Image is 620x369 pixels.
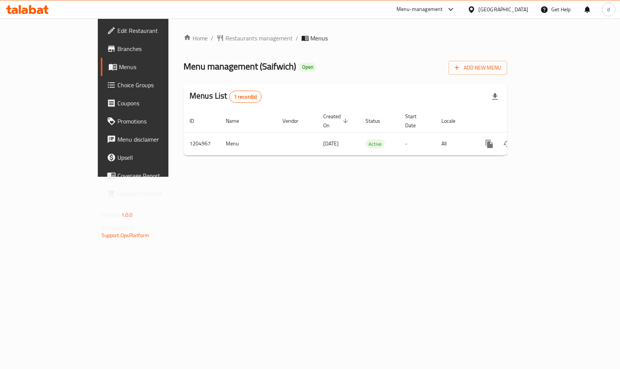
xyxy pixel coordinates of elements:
[323,112,350,130] span: Created On
[101,76,201,94] a: Choice Groups
[399,132,435,155] td: -
[101,40,201,58] a: Branches
[190,116,204,125] span: ID
[121,210,133,220] span: 1.0.0
[102,210,120,220] span: Version:
[117,135,195,144] span: Menu disclaimer
[101,148,201,167] a: Upsell
[225,34,293,43] span: Restaurants management
[299,64,316,70] span: Open
[117,26,195,35] span: Edit Restaurant
[607,5,610,14] span: d
[101,185,201,203] a: Grocery Checklist
[323,139,339,148] span: [DATE]
[184,110,559,156] table: enhanced table
[184,132,220,155] td: 1204967
[117,99,195,108] span: Coupons
[486,88,504,106] div: Export file
[117,117,195,126] span: Promotions
[282,116,308,125] span: Vendor
[229,91,262,103] div: Total records count
[405,112,426,130] span: Start Date
[310,34,328,43] span: Menus
[101,94,201,112] a: Coupons
[396,5,443,14] div: Menu-management
[498,135,517,153] button: Change Status
[117,44,195,53] span: Branches
[184,34,507,43] nav: breadcrumb
[117,171,195,180] span: Coverage Report
[102,223,136,233] span: Get support on:
[211,34,213,43] li: /
[226,116,249,125] span: Name
[220,132,276,155] td: Menu
[366,116,390,125] span: Status
[101,58,201,76] a: Menus
[474,110,559,133] th: Actions
[366,139,385,148] div: Active
[441,116,465,125] span: Locale
[101,130,201,148] a: Menu disclaimer
[449,61,507,75] button: Add New Menu
[101,167,201,185] a: Coverage Report
[299,63,316,72] div: Open
[117,153,195,162] span: Upsell
[216,34,293,43] a: Restaurants management
[366,140,385,148] span: Active
[296,34,298,43] li: /
[230,93,262,100] span: 1 record(s)
[101,22,201,40] a: Edit Restaurant
[184,58,296,75] span: Menu management ( Saifwich )
[101,112,201,130] a: Promotions
[435,132,474,155] td: All
[478,5,528,14] div: [GEOGRAPHIC_DATA]
[117,189,195,198] span: Grocery Checklist
[455,63,501,73] span: Add New Menu
[480,135,498,153] button: more
[119,62,195,71] span: Menus
[190,90,262,103] h2: Menus List
[102,230,150,240] a: Support.OpsPlatform
[117,80,195,90] span: Choice Groups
